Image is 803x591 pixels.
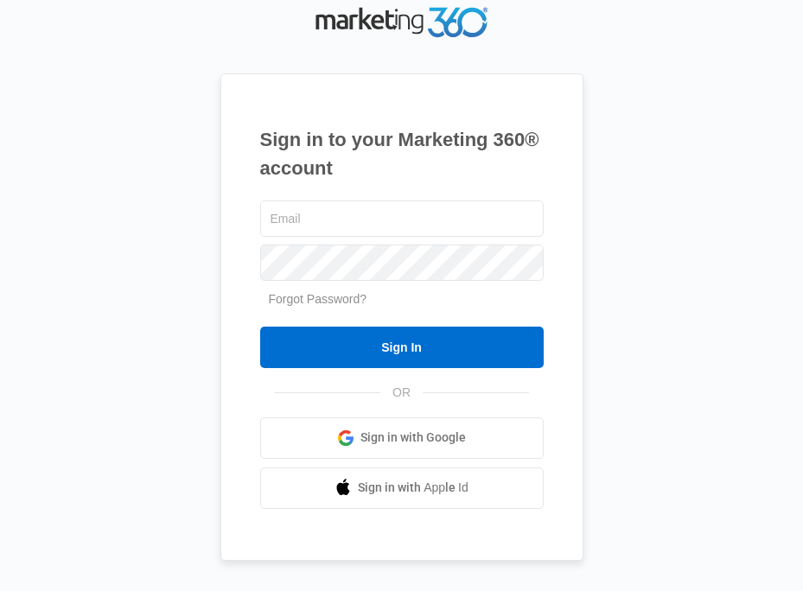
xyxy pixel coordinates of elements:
[380,384,423,402] span: OR
[260,125,544,182] h1: Sign in to your Marketing 360® account
[358,479,468,497] span: Sign in with Apple Id
[360,429,466,447] span: Sign in with Google
[269,292,367,306] a: Forgot Password?
[260,327,544,368] input: Sign In
[260,467,544,509] a: Sign in with Apple Id
[260,200,544,237] input: Email
[260,417,544,459] a: Sign in with Google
